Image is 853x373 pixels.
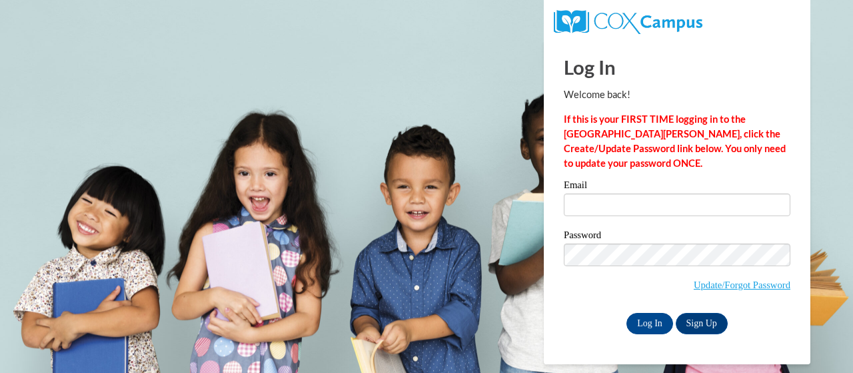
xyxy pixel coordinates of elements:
[564,180,790,194] label: Email
[626,313,673,334] input: Log In
[554,10,702,34] img: COX Campus
[564,53,790,81] h1: Log In
[564,230,790,244] label: Password
[564,113,786,169] strong: If this is your FIRST TIME logging in to the [GEOGRAPHIC_DATA][PERSON_NAME], click the Create/Upd...
[676,313,728,334] a: Sign Up
[694,280,790,290] a: Update/Forgot Password
[554,15,702,27] a: COX Campus
[564,87,790,102] p: Welcome back!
